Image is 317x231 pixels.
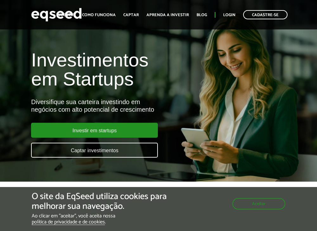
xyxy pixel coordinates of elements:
[32,220,105,225] a: política de privacidade e de cookies
[31,143,158,158] a: Captar investimentos
[31,6,82,23] img: EqSeed
[123,13,139,17] a: Captar
[32,213,184,225] p: Ao clicar em "aceitar", você aceita nossa .
[232,198,285,209] button: Aceitar
[223,13,236,17] a: Login
[31,51,180,89] h1: Investimentos em Startups
[31,98,180,113] div: Diversifique sua carteira investindo em negócios com alto potencial de crescimento
[146,13,189,17] a: Aprenda a investir
[243,10,288,19] a: Cadastre-se
[197,13,207,17] a: Blog
[32,192,184,211] h5: O site da EqSeed utiliza cookies para melhorar sua navegação.
[31,123,158,138] a: Investir em startups
[56,13,74,17] a: Investir
[82,13,116,17] a: Como funciona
